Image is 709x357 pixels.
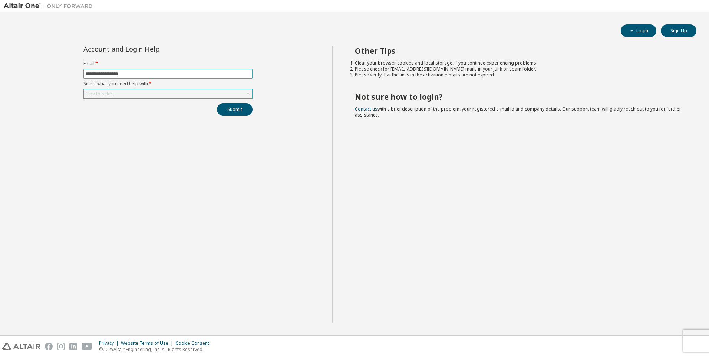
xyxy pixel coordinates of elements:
div: Privacy [99,340,121,346]
img: youtube.svg [82,343,92,350]
img: linkedin.svg [69,343,77,350]
button: Login [621,24,656,37]
img: Altair One [4,2,96,10]
button: Submit [217,103,253,116]
label: Email [83,61,253,67]
span: with a brief description of the problem, your registered e-mail id and company details. Our suppo... [355,106,681,118]
a: Contact us [355,106,377,112]
label: Select what you need help with [83,81,253,87]
div: Cookie Consent [175,340,214,346]
div: Website Terms of Use [121,340,175,346]
div: Account and Login Help [83,46,219,52]
img: facebook.svg [45,343,53,350]
li: Please check for [EMAIL_ADDRESS][DOMAIN_NAME] mails in your junk or spam folder. [355,66,683,72]
img: altair_logo.svg [2,343,40,350]
div: Click to select [84,89,252,98]
li: Please verify that the links in the activation e-mails are not expired. [355,72,683,78]
button: Sign Up [661,24,696,37]
li: Clear your browser cookies and local storage, if you continue experiencing problems. [355,60,683,66]
h2: Other Tips [355,46,683,56]
h2: Not sure how to login? [355,92,683,102]
img: instagram.svg [57,343,65,350]
div: Click to select [85,91,114,97]
p: © 2025 Altair Engineering, Inc. All Rights Reserved. [99,346,214,353]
